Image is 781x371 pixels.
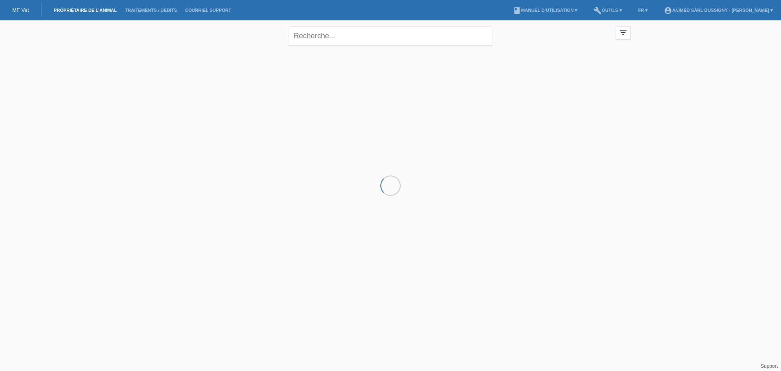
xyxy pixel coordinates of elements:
input: Recherche... [289,26,492,46]
a: bookManuel d’utilisation ▾ [509,8,581,13]
i: filter_list [619,28,628,37]
a: buildOutils ▾ [589,8,626,13]
a: Support [761,363,778,369]
a: FR ▾ [634,8,652,13]
i: book [513,7,521,15]
a: MF Vet [12,7,29,13]
a: Courriel Support [181,8,235,13]
a: account_circleANIMED Sàrl Bussigny - [PERSON_NAME] ▾ [660,8,777,13]
a: Propriétaire de l’animal [50,8,121,13]
i: build [593,7,602,15]
i: account_circle [664,7,672,15]
a: Traitements / débits [121,8,181,13]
